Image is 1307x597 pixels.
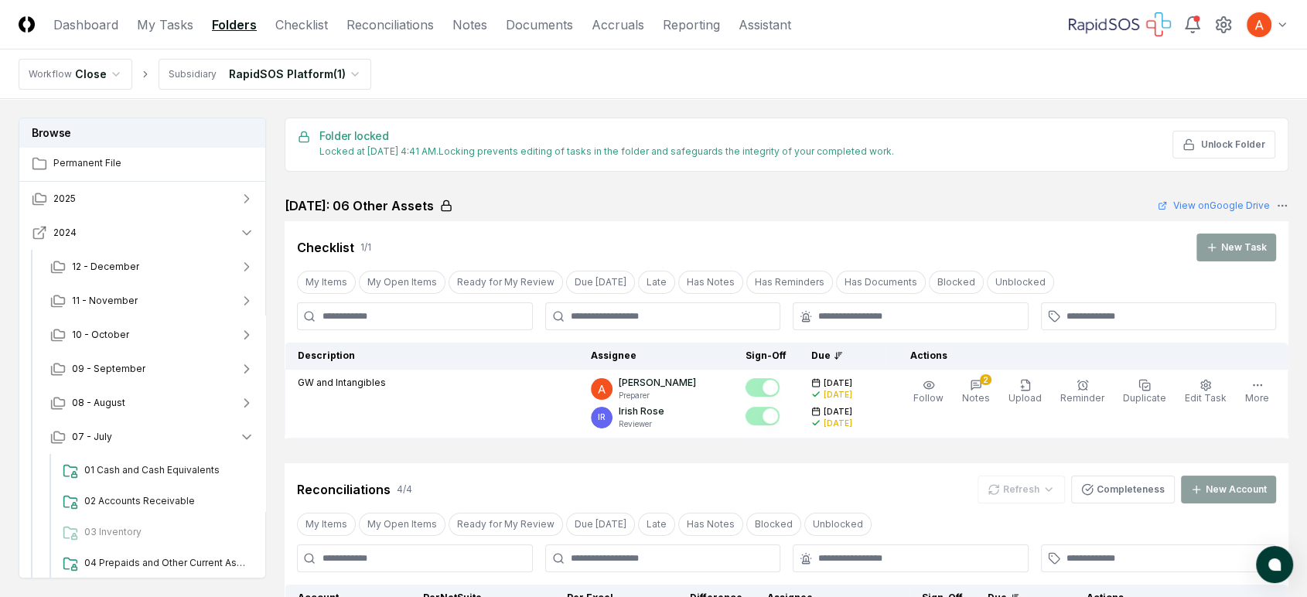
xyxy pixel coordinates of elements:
p: [PERSON_NAME] [619,376,696,390]
button: Due Today [566,513,635,536]
span: Notes [962,392,990,404]
button: Duplicate [1120,376,1169,408]
a: Reporting [663,15,720,34]
button: Follow [910,376,947,408]
a: 04 Prepaids and Other Current Assets [56,550,254,578]
a: 02 Accounts Receivable [56,488,254,516]
button: My Items [297,513,356,536]
span: [DATE] [824,377,852,389]
span: Reminder [1060,392,1104,404]
button: 11 - November [38,284,267,318]
div: Locked at [DATE] 4:41 AM. Locking prevents editing of tasks in the folder and safeguards the inte... [319,145,894,159]
a: 03 Inventory [56,519,254,547]
span: 11 - November [72,294,138,308]
button: Has Documents [836,271,926,294]
button: Ready for My Review [449,271,563,294]
th: Assignee [578,343,733,370]
button: My Open Items [359,513,445,536]
button: 09 - September [38,352,267,386]
button: Edit Task [1182,376,1230,408]
a: Documents [506,15,573,34]
button: Unlock Folder [1172,131,1275,159]
div: Actions [898,349,1276,363]
button: Completeness [1071,476,1175,503]
span: 04 Prepaids and Other Current Assets [84,556,248,570]
span: 07 - July [72,430,112,444]
div: 2 [980,374,991,385]
button: Mark complete [746,407,780,425]
button: Has Notes [678,271,743,294]
button: My Open Items [359,271,445,294]
h2: [DATE]: 06 Other Assets [285,196,434,215]
a: Permanent File [19,147,267,181]
button: 10 - October [38,318,267,352]
button: More [1242,376,1272,408]
img: ACg8ocK3mdmu6YYpaRl40uhUUGu9oxSxFSb1vbjsnEih2JuwAH1PGA=s96-c [591,378,613,400]
button: Has Notes [678,513,743,536]
p: Reviewer [619,418,664,430]
p: Preparer [619,390,696,401]
button: Mark complete [746,378,780,397]
button: Late [638,271,675,294]
a: Dashboard [53,15,118,34]
button: Reminder [1057,376,1107,408]
img: ACg8ocK3mdmu6YYpaRl40uhUUGu9oxSxFSb1vbjsnEih2JuwAH1PGA=s96-c [1247,12,1271,37]
button: Unblocked [804,513,872,536]
span: 02 Accounts Receivable [84,494,248,508]
span: Duplicate [1123,392,1166,404]
button: My Items [297,271,356,294]
button: 2025 [19,182,267,216]
button: Upload [1005,376,1045,408]
button: Unblocked [987,271,1054,294]
h3: Browse [19,118,265,147]
span: Unlock Folder [1201,138,1265,152]
button: 07 - July [38,420,267,454]
button: Ready for My Review [449,513,563,536]
a: My Tasks [137,15,193,34]
p: GW and Intangibles [298,376,386,390]
a: Assistant [739,15,791,34]
img: Logo [19,16,35,32]
span: IR [598,411,606,423]
a: Notes [452,15,487,34]
button: 2024 [19,216,267,250]
a: Reconciliations [346,15,434,34]
div: 1 / 1 [360,241,371,254]
p: Irish Rose [619,404,664,418]
th: Sign-Off [733,343,799,370]
div: [DATE] [824,389,852,401]
th: Description [285,343,579,370]
div: Checklist [297,238,354,257]
div: Reconciliations [297,480,391,499]
img: RapidSOS logo [1069,12,1171,37]
span: 10 - October [72,328,129,342]
span: Follow [913,392,944,404]
button: Late [638,513,675,536]
button: 08 - August [38,386,267,420]
span: 2025 [53,192,76,206]
span: Upload [1008,392,1042,404]
div: Due [811,349,873,363]
a: Checklist [275,15,328,34]
nav: breadcrumb [19,59,371,90]
button: Blocked [929,271,984,294]
button: Has Reminders [746,271,833,294]
a: Folders [212,15,257,34]
a: 01 Cash and Cash Equivalents [56,457,254,485]
div: Subsidiary [169,67,217,81]
span: Edit Task [1185,392,1227,404]
button: 12 - December [38,250,267,284]
span: [DATE] [824,406,852,418]
span: 2024 [53,226,77,240]
span: 12 - December [72,260,139,274]
span: 09 - September [72,362,145,376]
div: [DATE] [824,418,852,429]
button: Due Today [566,271,635,294]
span: 01 Cash and Cash Equivalents [84,463,248,477]
h5: Folder locked [319,131,894,142]
span: 03 Inventory [84,525,248,539]
button: atlas-launcher [1256,546,1293,583]
a: View onGoogle Drive [1158,199,1270,213]
button: Blocked [746,513,801,536]
button: 2Notes [959,376,993,408]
